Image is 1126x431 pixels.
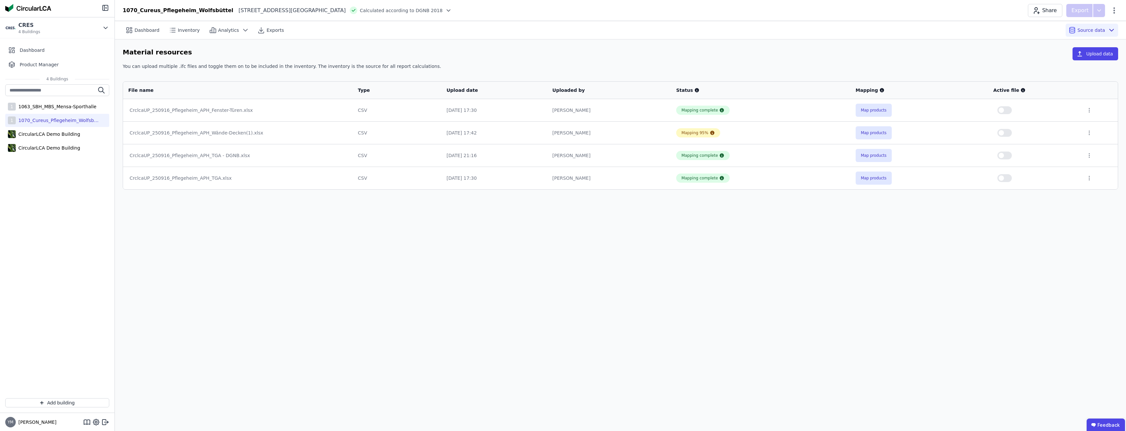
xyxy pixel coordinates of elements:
div: CrclcaUP_250916_Pflegeheim_APH_TGA.xlsx [130,175,346,181]
div: Mapping complete [681,175,718,181]
button: Upload data [1073,47,1118,60]
div: Status [676,87,845,93]
div: CrclcaUP_250916_Pflegeheim_APH_Fenster-Türen.xlsx [130,107,346,113]
img: CircularLCA Demo Building [8,143,16,153]
span: Inventory [178,27,200,33]
div: 1 [8,103,16,111]
p: Export [1072,7,1090,14]
div: 1070_Cureus_Pflegeheim_Wolfsbüttel [16,117,101,124]
span: YM [8,420,13,424]
div: Upload date [447,87,533,93]
div: [DATE] 17:30 [447,107,542,113]
span: Dashboard [135,27,159,33]
div: CircularLCA Demo Building [16,145,80,151]
div: [STREET_ADDRESS][GEOGRAPHIC_DATA] [233,7,346,14]
div: File name [128,87,339,93]
div: 1 [8,116,16,124]
span: [PERSON_NAME] [16,419,56,425]
div: [PERSON_NAME] [553,107,666,113]
span: Dashboard [20,47,45,53]
img: Concular [5,4,51,12]
button: Map products [856,149,892,162]
button: Share [1028,4,1062,17]
div: CSV [358,152,436,159]
div: [PERSON_NAME] [553,130,666,136]
div: [DATE] 21:16 [447,152,542,159]
button: Map products [856,172,892,185]
div: Uploaded by [553,87,657,93]
div: Mapping [856,87,983,93]
span: Calculated according to DGNB 2018 [360,7,443,14]
div: CSV [358,175,436,181]
div: Type [358,87,428,93]
button: Map products [856,126,892,139]
span: 4 Buildings [40,76,74,82]
div: CRES [18,21,40,29]
img: CRES [5,23,16,33]
div: CSV [358,130,436,136]
span: Exports [266,27,284,33]
span: 4 Buildings [18,29,40,34]
div: CircularLCA Demo Building [16,131,80,137]
button: Map products [856,104,892,117]
h6: Material resources [123,47,192,58]
button: Add building [5,398,109,407]
div: 1070_Cureus_Pflegeheim_Wolfsbüttel [123,7,233,14]
div: [PERSON_NAME] [553,175,666,181]
div: [DATE] 17:30 [447,175,542,181]
span: Product Manager [20,61,59,68]
span: Source data [1077,27,1105,33]
div: Active file [993,87,1076,93]
div: You can upload multiple .ifc files and toggle them on to be included in the inventory. The invent... [123,63,1118,75]
div: Mapping complete [681,153,718,158]
div: Mapping 95% [681,130,708,135]
div: CrclcaUP_250916_Pflegeheim_APH_TGA - DGNB.xlsx [130,152,346,159]
div: CrclcaUP_250916_Pflegeheim_APH_Wände-Decken(1).xlsx [130,130,346,136]
img: CircularLCA Demo Building [8,129,16,139]
div: 1063_SBH_MBS_Mensa-Sporthalle [16,103,96,110]
div: [PERSON_NAME] [553,152,666,159]
span: Analytics [218,27,239,33]
div: [DATE] 17:42 [447,130,542,136]
div: Mapping complete [681,108,718,113]
div: CSV [358,107,436,113]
